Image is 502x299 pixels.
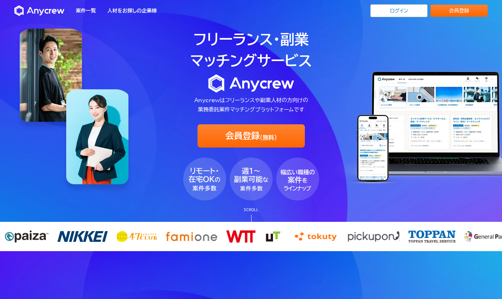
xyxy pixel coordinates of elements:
[208,74,294,93] img: logo
[14,5,64,16] img: Anycrew
[183,96,319,115] p: Anycrewはフリーランスや副業人材の方向けの 業務委託案件マッチングプラットフォームです
[370,4,428,17] a: ログイン
[292,230,339,243] img: tokuty
[347,230,399,243] img: pickupon
[230,158,273,200] img: fv_bubble2
[57,231,108,242] img: nikkei
[242,208,260,211] p: SCROLL
[107,8,157,13] a: 人材をお探しの企業様
[225,131,260,141] span: 会員登録
[116,231,157,242] img: 47club
[276,158,319,200] img: fv_bubble3
[4,230,48,243] img: paiza
[165,230,217,243] img: famione
[183,29,319,71] h1: フリーランス・副業 マッチングサービス
[198,124,305,148] a: 会員登録(無料)
[430,5,488,17] a: 会員登録
[76,8,96,13] a: 案件一覧
[183,158,226,200] img: fv_bubble1
[408,230,455,243] img: toppan
[226,230,255,243] img: wtt
[264,230,283,243] img: ut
